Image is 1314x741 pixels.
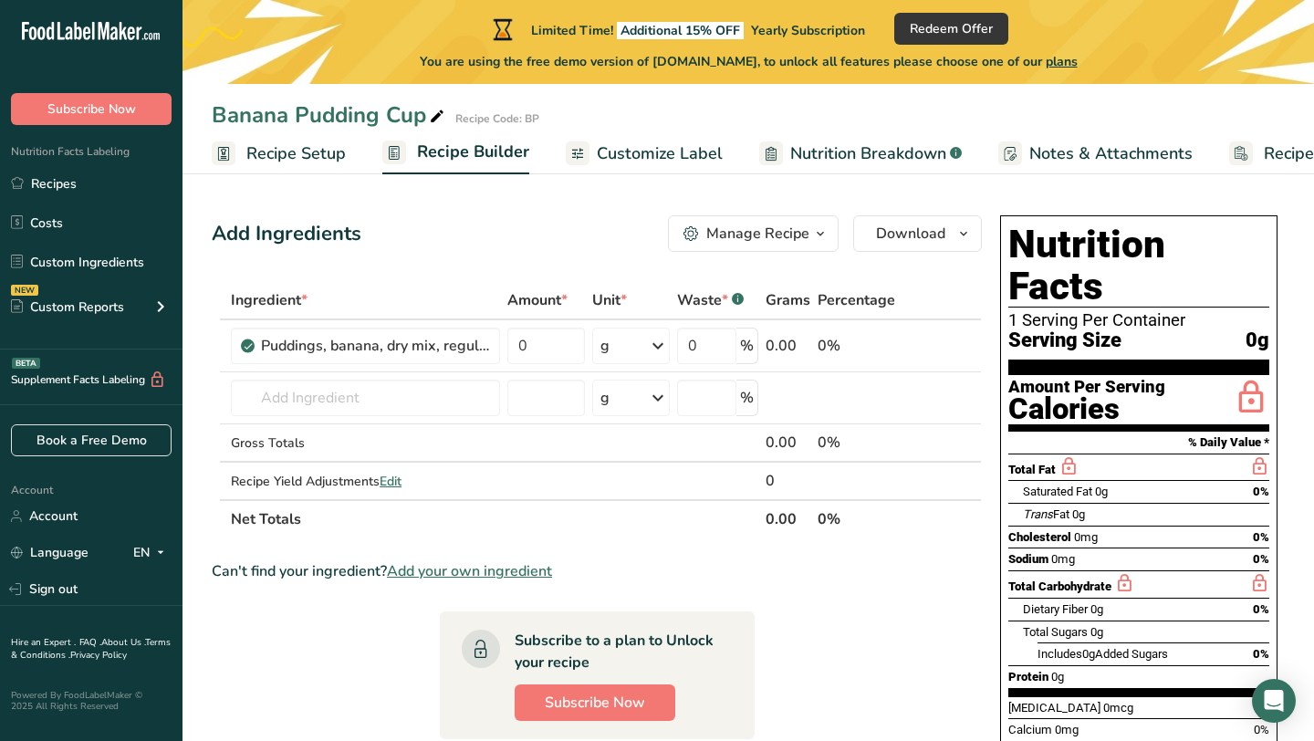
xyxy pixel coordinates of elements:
span: 0g [1246,329,1269,352]
span: Calcium [1008,723,1052,736]
span: Grams [766,289,810,311]
span: Download [876,223,945,245]
span: Yearly Subscription [751,22,865,39]
button: Subscribe Now [11,93,172,125]
button: Redeem Offer [894,13,1008,45]
div: NEW [11,285,38,296]
a: Recipe Setup [212,133,346,174]
button: Manage Recipe [668,215,839,252]
div: Gross Totals [231,433,500,453]
div: 1 Serving Per Container [1008,311,1269,329]
div: Recipe Code: BP [455,110,539,127]
span: 0g [1090,602,1103,616]
div: 0 [766,470,810,492]
span: 0mg [1051,552,1075,566]
a: Terms & Conditions . [11,636,171,662]
div: Puddings, banana, dry mix, regular, prepared with 2% milk [261,335,489,357]
span: Percentage [818,289,895,311]
th: Net Totals [227,499,762,537]
span: 0mg [1055,723,1079,736]
span: 0% [1253,602,1269,616]
span: Unit [592,289,627,311]
div: g [600,335,610,357]
span: Protein [1008,670,1048,684]
div: 0% [818,432,895,454]
div: Add Ingredients [212,219,361,249]
a: About Us . [101,636,145,649]
a: Recipe Builder [382,131,529,175]
div: Calories [1008,396,1165,423]
span: Serving Size [1008,329,1121,352]
div: g [600,387,610,409]
span: 0mg [1074,530,1098,544]
div: Limited Time! [489,18,865,40]
span: 0g [1090,625,1103,639]
span: Includes Added Sugars [1038,647,1168,661]
span: Total Fat [1008,463,1056,476]
span: Sodium [1008,552,1048,566]
span: Saturated Fat [1023,485,1092,498]
div: Amount Per Serving [1008,379,1165,396]
div: 0.00 [766,335,810,357]
span: 0g [1072,507,1085,521]
span: 0% [1253,647,1269,661]
span: Amount [507,289,568,311]
a: Nutrition Breakdown [759,133,962,174]
h1: Nutrition Facts [1008,224,1269,308]
a: Customize Label [566,133,723,174]
a: Notes & Attachments [998,133,1193,174]
div: Manage Recipe [706,223,809,245]
div: 0% [818,335,895,357]
div: Open Intercom Messenger [1252,679,1296,723]
span: Customize Label [597,141,723,166]
span: Recipe Builder [417,140,529,164]
button: Download [853,215,982,252]
span: You are using the free demo version of [DOMAIN_NAME], to unlock all features please choose one of... [420,52,1078,71]
div: 0.00 [766,432,810,454]
span: Notes & Attachments [1029,141,1193,166]
th: 0.00 [762,499,814,537]
span: 0% [1253,485,1269,498]
a: Privacy Policy [70,649,127,662]
div: Waste [677,289,744,311]
div: Powered By FoodLabelMaker © 2025 All Rights Reserved [11,690,172,712]
span: 0mcg [1103,701,1133,715]
input: Add Ingredient [231,380,500,416]
th: 0% [814,499,899,537]
span: Cholesterol [1008,530,1071,544]
button: Subscribe Now [515,684,675,721]
a: Hire an Expert . [11,636,76,649]
span: 0g [1051,670,1064,684]
span: Dietary Fiber [1023,602,1088,616]
span: 0% [1253,552,1269,566]
span: Subscribe Now [47,99,136,119]
span: [MEDICAL_DATA] [1008,701,1100,715]
div: BETA [12,358,40,369]
div: Recipe Yield Adjustments [231,472,500,491]
span: plans [1046,53,1078,70]
div: Can't find your ingredient? [212,560,982,582]
div: Banana Pudding Cup [212,99,448,131]
span: Ingredient [231,289,308,311]
span: Fat [1023,507,1069,521]
div: Custom Reports [11,297,124,317]
div: EN [133,542,172,564]
a: FAQ . [79,636,101,649]
a: Language [11,537,89,569]
span: 0% [1253,530,1269,544]
i: Trans [1023,507,1053,521]
div: Subscribe to a plan to Unlock your recipe [515,630,718,673]
a: Book a Free Demo [11,424,172,456]
span: Add your own ingredient [387,560,552,582]
span: Redeem Offer [910,19,993,38]
span: Total Sugars [1023,625,1088,639]
span: 0g [1095,485,1108,498]
section: % Daily Value * [1008,432,1269,454]
span: Recipe Setup [246,141,346,166]
span: 0g [1082,647,1095,661]
span: Edit [380,473,401,490]
span: Additional 15% OFF [617,22,744,39]
span: Nutrition Breakdown [790,141,946,166]
span: 0% [1254,723,1269,736]
span: Total Carbohydrate [1008,579,1111,593]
